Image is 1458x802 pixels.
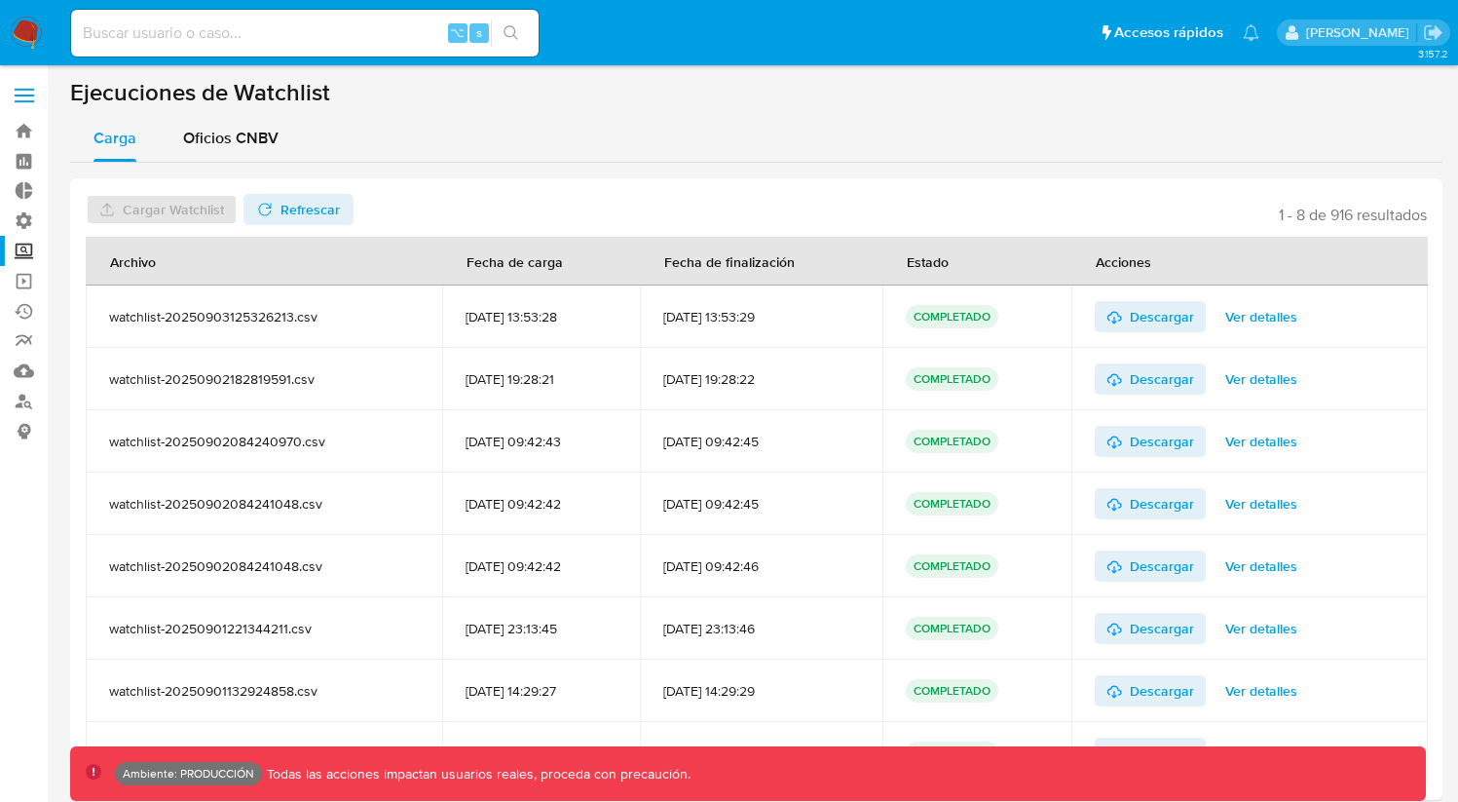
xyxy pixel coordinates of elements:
[1114,22,1223,43] span: Accesos rápidos
[123,770,254,778] p: Ambiente: PRODUCCIÓN
[450,23,465,42] span: ⌥
[491,19,531,47] button: search-icon
[1306,23,1416,42] p: gonzalo.prendes@mercadolibre.com
[476,23,482,42] span: s
[71,20,539,46] input: Buscar usuario o caso...
[262,765,691,783] p: Todas las acciones impactan usuarios reales, proceda con precaución.
[1423,22,1443,43] a: Salir
[1243,24,1259,41] a: Notificaciones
